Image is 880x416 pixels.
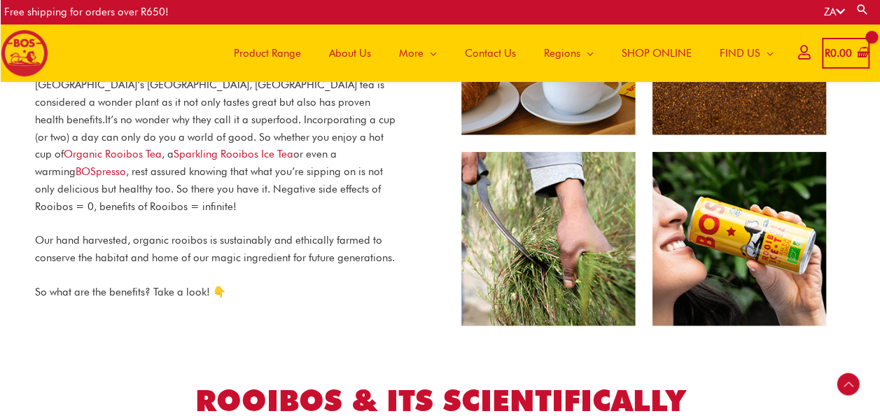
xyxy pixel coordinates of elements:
[399,32,424,74] span: More
[608,24,706,82] a: SHOP ONLINE
[315,24,385,82] a: About Us
[825,47,852,60] bdi: 0.00
[622,32,692,74] span: SHOP ONLINE
[64,148,162,160] a: Link Organic Rooibos Tea
[1,29,48,77] img: BOS logo finals-200px
[385,24,451,82] a: More
[825,47,830,60] span: R
[329,32,371,74] span: About Us
[174,148,293,160] a: Link Sparkling Rooibos Ice Tea
[465,32,516,74] span: Contact Us
[822,38,869,69] a: View Shopping Cart, empty
[824,6,845,18] a: ZA
[720,32,760,74] span: FIND US
[544,32,580,74] span: Regions
[855,3,869,16] a: Search button
[35,284,400,301] p: So what are the benefits? Take a look! 👇
[35,113,396,213] span: It’s no wonder why they call it a superfood. Incorporating a cup (or two) a day can only do you a...
[234,32,301,74] span: Product Range
[35,60,400,216] p: Indigenous to the [PERSON_NAME][GEOGRAPHIC_DATA] in [GEOGRAPHIC_DATA]’s [GEOGRAPHIC_DATA], [GEOGR...
[35,232,400,267] p: Our hand harvested, organic rooibos is sustainably and ethically farmed to conserve the habitat a...
[220,24,315,82] a: Product Range
[530,24,608,82] a: Regions
[76,165,126,178] a: Link BOSpresso
[209,24,788,82] nav: Site Navigation
[451,24,530,82] a: Contact Us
